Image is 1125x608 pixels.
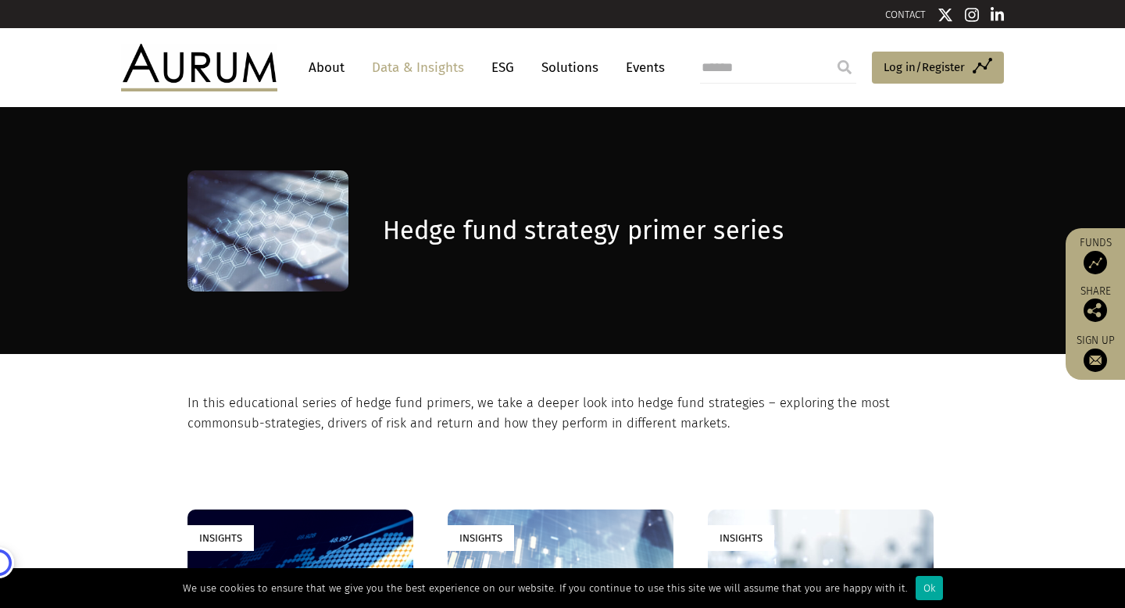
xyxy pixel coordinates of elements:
a: Events [618,53,665,82]
img: Share this post [1084,299,1107,322]
img: Aurum [121,44,277,91]
span: sub-strategies [237,416,321,431]
a: Solutions [534,53,606,82]
span: Log in/Register [884,58,965,77]
img: Twitter icon [937,7,953,23]
a: Log in/Register [872,52,1004,84]
div: Ok [916,576,943,600]
a: Data & Insights [364,53,472,82]
a: About [301,53,352,82]
a: CONTACT [885,9,926,20]
img: Sign up to our newsletter [1084,349,1107,372]
a: Funds [1073,236,1117,274]
p: In this educational series of hedge fund primers, we take a deeper look into hedge fund strategie... [187,393,934,435]
div: Share [1073,286,1117,322]
img: Linkedin icon [991,7,1005,23]
input: Submit [829,52,860,83]
a: ESG [484,53,522,82]
img: Instagram icon [965,7,979,23]
a: Sign up [1073,334,1117,372]
img: Access Funds [1084,251,1107,274]
div: Insights [448,525,514,551]
div: Insights [187,525,254,551]
h1: Hedge fund strategy primer series [383,216,934,246]
div: Insights [708,525,774,551]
